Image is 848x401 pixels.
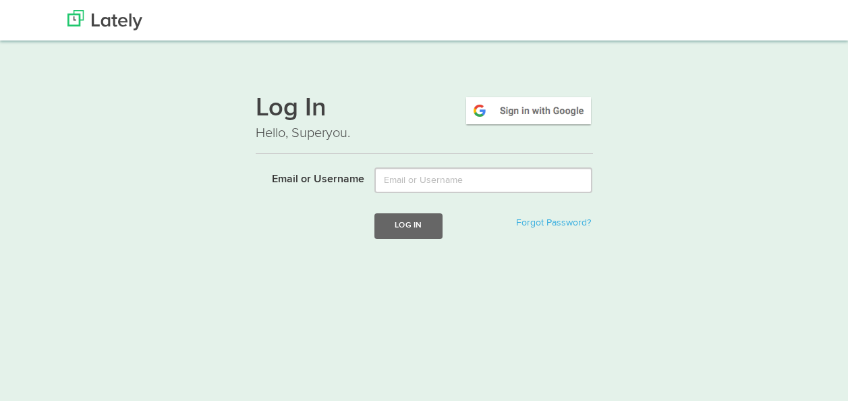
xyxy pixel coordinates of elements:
input: Email or Username [374,167,592,193]
button: Log In [374,213,442,238]
h1: Log In [256,95,593,124]
a: Forgot Password? [516,218,591,228]
img: google-signin.png [464,95,593,126]
label: Email or Username [246,167,365,188]
img: Lately [67,10,142,30]
p: Hello, Superyou. [256,124,593,143]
